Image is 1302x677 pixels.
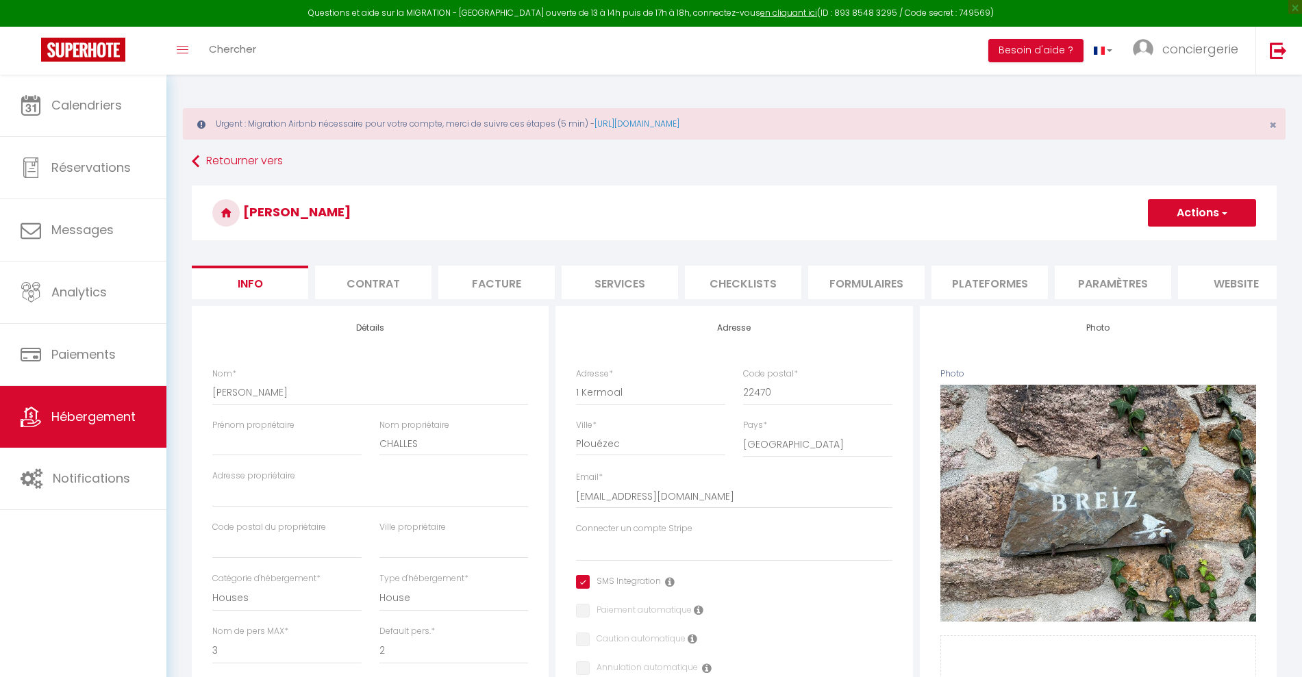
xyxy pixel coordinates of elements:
label: Adresse [576,368,613,381]
button: Supprimer [1066,493,1131,513]
a: Retourner vers [192,149,1277,174]
li: Plateformes [931,266,1048,299]
label: Adresse propriétaire [212,470,295,483]
a: Chercher [199,27,266,75]
label: Type d'hébergement [379,572,468,585]
iframe: LiveChat chat widget [1244,619,1302,677]
button: Actions [1148,199,1256,227]
span: × [1269,116,1277,133]
label: Paiement automatique [590,604,692,619]
span: Analytics [51,283,107,301]
span: Hébergement [51,408,136,425]
li: website [1178,266,1294,299]
label: Connecter un compte Stripe [576,522,692,535]
label: Ville [576,419,597,432]
button: Besoin d'aide ? [988,39,1084,62]
span: Réservations [51,159,131,176]
li: Services [562,266,678,299]
li: Formulaires [808,266,925,299]
a: ... conciergerie [1123,27,1255,75]
label: Nom [212,368,236,381]
a: [URL][DOMAIN_NAME] [594,118,679,129]
li: Checklists [685,266,801,299]
li: Contrat [315,266,431,299]
label: Ville propriétaire [379,521,446,534]
label: Photo [940,368,964,381]
h4: Détails [212,323,528,333]
label: Code postal du propriétaire [212,521,326,534]
h4: Photo [940,323,1256,333]
span: Messages [51,221,114,238]
label: Email [576,471,603,484]
img: Super Booking [41,38,125,62]
h4: Adresse [576,323,892,333]
img: ... [1133,39,1153,60]
li: Facture [438,266,555,299]
a: en cliquant ici [760,7,817,18]
label: Nom propriétaire [379,419,449,432]
label: Nom de pers MAX [212,625,288,638]
label: Code postal [743,368,798,381]
label: Catégorie d'hébergement [212,572,321,585]
button: Close [1269,119,1277,131]
span: Chercher [209,42,256,56]
span: Notifications [53,470,130,487]
span: conciergerie [1162,40,1238,58]
h3: [PERSON_NAME] [192,186,1277,240]
li: Paramètres [1055,266,1171,299]
li: Info [192,266,308,299]
label: Caution automatique [590,633,686,648]
label: Prénom propriétaire [212,419,295,432]
span: Calendriers [51,97,122,114]
label: Pays [743,419,767,432]
div: Urgent : Migration Airbnb nécessaire pour votre compte, merci de suivre ces étapes (5 min) - [183,108,1286,140]
label: Default pers. [379,625,435,638]
img: logout [1270,42,1287,59]
span: Paiements [51,346,116,363]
